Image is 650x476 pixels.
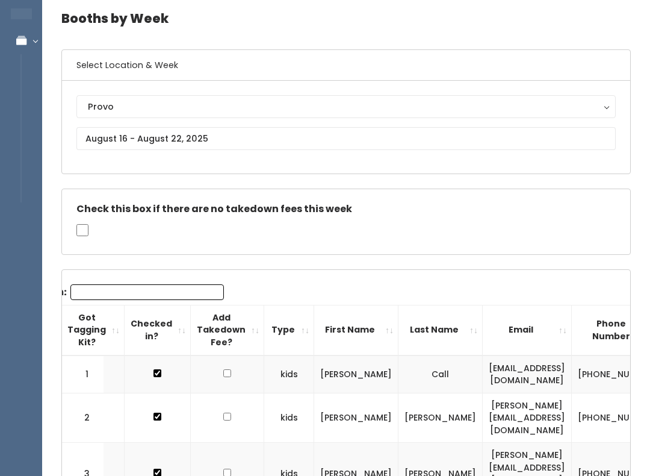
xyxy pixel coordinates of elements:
[76,95,616,118] button: Provo
[191,305,264,355] th: Add Takedown Fee?: activate to sort column ascending
[61,2,631,35] h4: Booths by Week
[314,355,398,393] td: [PERSON_NAME]
[88,100,604,113] div: Provo
[264,393,314,443] td: kids
[483,305,572,355] th: Email: activate to sort column ascending
[264,355,314,393] td: kids
[398,355,483,393] td: Call
[398,305,483,355] th: Last Name: activate to sort column ascending
[76,127,616,150] input: August 16 - August 22, 2025
[70,284,224,300] input: Search:
[125,305,191,355] th: Checked in?: activate to sort column ascending
[62,393,104,443] td: 2
[76,204,616,215] h5: Check this box if there are no takedown fees this week
[61,305,125,355] th: Got Tagging Kit?: activate to sort column ascending
[483,393,572,443] td: [PERSON_NAME][EMAIL_ADDRESS][DOMAIN_NAME]
[62,50,630,81] h6: Select Location & Week
[62,355,104,393] td: 1
[398,393,483,443] td: [PERSON_NAME]
[483,355,572,393] td: [EMAIL_ADDRESS][DOMAIN_NAME]
[264,305,314,355] th: Type: activate to sort column ascending
[26,284,224,300] label: Search:
[314,305,398,355] th: First Name: activate to sort column ascending
[314,393,398,443] td: [PERSON_NAME]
